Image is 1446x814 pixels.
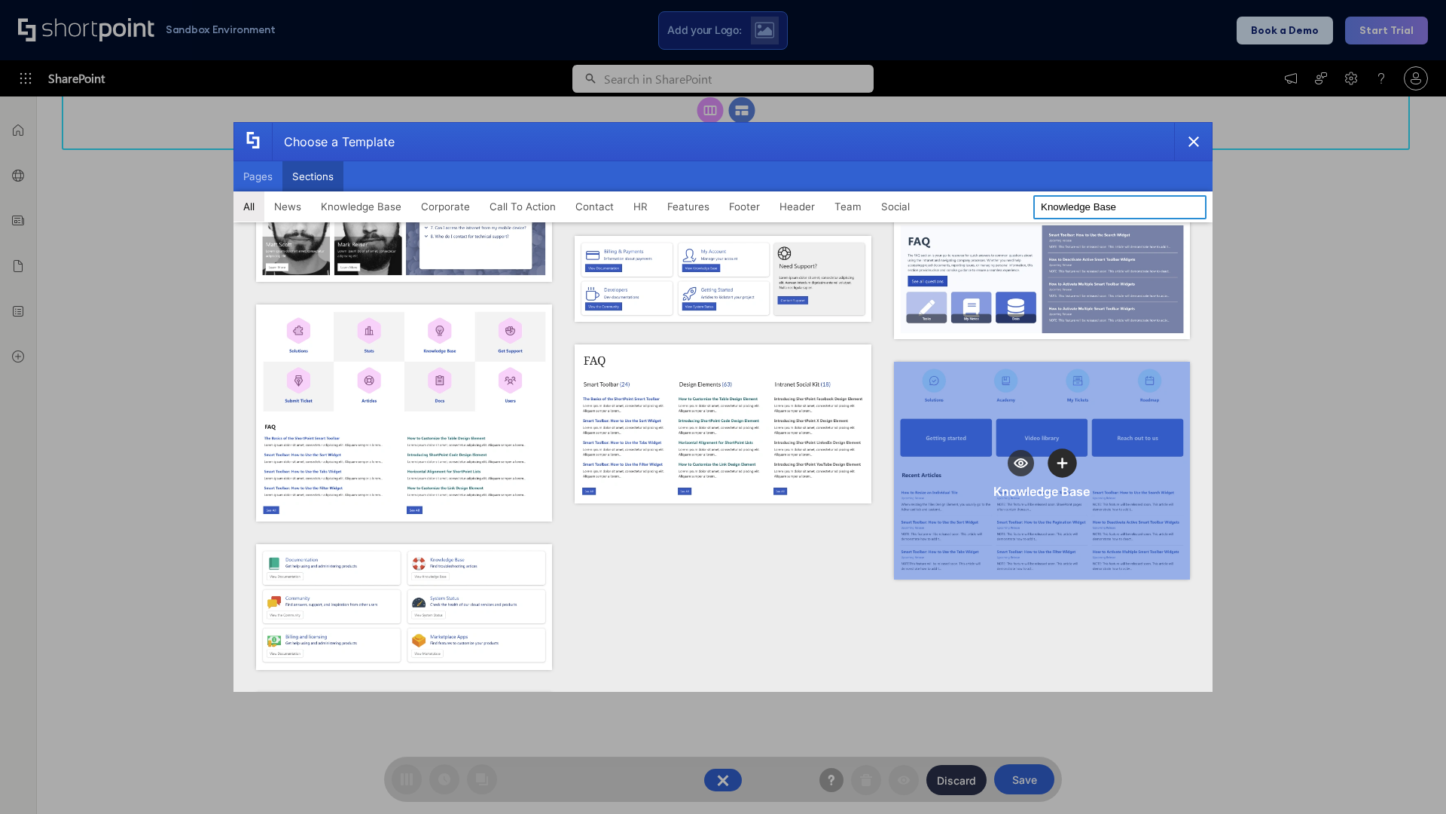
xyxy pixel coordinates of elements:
[871,191,920,222] button: Social
[719,191,770,222] button: Footer
[264,191,311,222] button: News
[566,191,624,222] button: Contact
[770,191,825,222] button: Header
[233,122,1213,692] div: template selector
[1033,195,1207,219] input: Search
[282,161,343,191] button: Sections
[233,161,282,191] button: Pages
[480,191,566,222] button: Call To Action
[233,191,264,222] button: All
[311,191,411,222] button: Knowledge Base
[624,191,657,222] button: HR
[1371,742,1446,814] iframe: Chat Widget
[272,123,395,161] div: Choose a Template
[825,191,871,222] button: Team
[411,191,480,222] button: Corporate
[657,191,719,222] button: Features
[993,484,1090,499] div: Knowledge Base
